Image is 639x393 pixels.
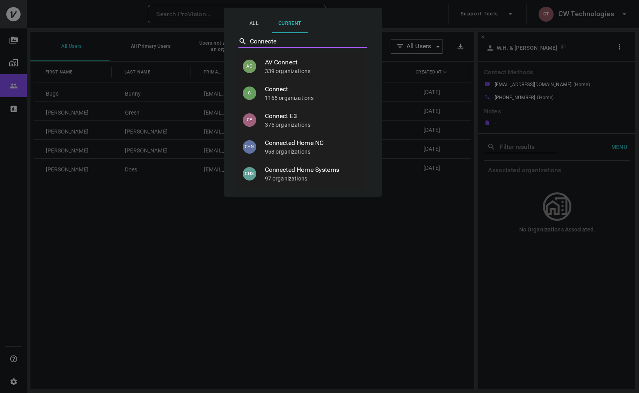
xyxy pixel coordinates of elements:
button: All [236,14,272,33]
p: CHN [243,140,256,154]
button: Close [367,40,368,41]
p: 375 organizations [265,121,359,129]
p: 339 organizations [265,67,359,75]
span: AV Connect [265,58,359,67]
span: Connected Home NC [265,138,359,148]
input: Select Partner… [250,35,355,47]
span: Connect [265,85,359,94]
span: Connect E3 [265,111,359,121]
p: 953 organizations [265,148,359,156]
p: CE [243,113,256,127]
button: Current [272,14,308,33]
p: 97 organizations [265,175,359,182]
p: CHS [243,167,256,181]
p: AC [243,60,256,73]
span: Connected Home Systems [265,165,359,175]
p: C [243,86,256,100]
p: 1165 organizations [265,94,359,102]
